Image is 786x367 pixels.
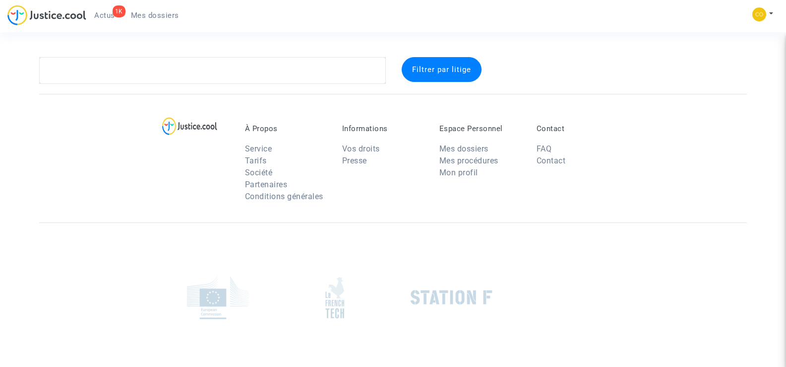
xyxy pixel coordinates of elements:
p: Informations [342,124,424,133]
a: Conditions générales [245,192,323,201]
a: Presse [342,156,367,165]
a: Partenaires [245,180,288,189]
img: 84a266a8493598cb3cce1313e02c3431 [752,7,766,21]
p: Espace Personnel [439,124,522,133]
a: Société [245,168,273,177]
a: Mes dossiers [123,8,187,23]
img: stationf.png [411,290,492,305]
a: Mes dossiers [439,144,488,153]
a: 1KActus [86,8,123,23]
div: 1K [113,5,125,17]
img: europe_commision.png [187,276,249,319]
span: Actus [94,11,115,20]
a: Tarifs [245,156,267,165]
a: Mon profil [439,168,478,177]
img: french_tech.png [325,277,344,319]
img: jc-logo.svg [7,5,86,25]
p: À Propos [245,124,327,133]
p: Contact [537,124,619,133]
a: Contact [537,156,566,165]
a: Service [245,144,272,153]
span: Filtrer par litige [412,65,471,74]
img: logo-lg.svg [162,117,217,135]
a: FAQ [537,144,552,153]
a: Vos droits [342,144,380,153]
span: Mes dossiers [131,11,179,20]
a: Mes procédures [439,156,498,165]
